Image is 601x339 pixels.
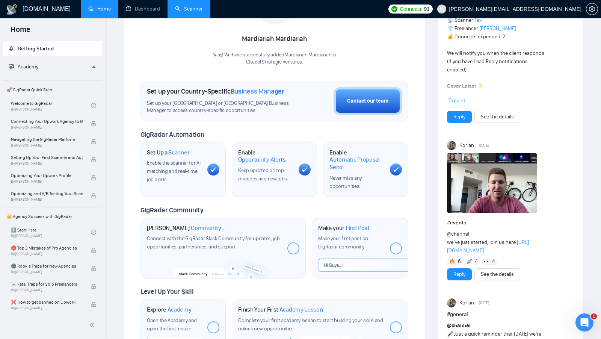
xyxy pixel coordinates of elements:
a: searchScanner [175,6,203,12]
div: we’ve just started, join us here: [447,230,548,255]
span: Academy [18,64,38,70]
span: double-left [89,321,97,329]
a: Tax [474,17,482,23]
span: By [PERSON_NAME] [11,197,83,202]
span: Enable the scanner for AI matching and real-time job alerts. [147,160,201,183]
img: slackcommunity-bg.png [174,254,273,278]
img: upwork-logo.png [391,6,397,12]
span: lock [91,121,96,126]
span: 🎤 [447,331,453,337]
span: lock [91,266,96,271]
span: lock [91,248,96,253]
span: check-circle [91,103,96,108]
h1: Finish Your First [238,306,323,313]
h1: [PERSON_NAME] [147,224,221,232]
span: ⛔ Top 3 Mistakes of Pro Agencies [11,244,83,252]
a: See the details [481,270,514,278]
span: Setting Up Your First Scanner and Auto-Bidder [11,154,83,161]
span: 🌚 Rookie Traps for New Agencies [11,262,83,270]
span: Business Manager [231,87,284,95]
span: First Post [346,224,370,232]
span: By [PERSON_NAME] [11,179,83,184]
span: Complete your first academy lesson to start building your skills and unlock new opportunities. [238,317,383,332]
span: Opportunity Alerts [238,156,286,163]
span: Open the Academy and open the first lesson. [147,317,197,332]
a: Reply [453,113,465,121]
button: setting [586,3,598,15]
img: 🔥 [450,259,455,264]
span: fund-projection-screen [9,64,14,69]
span: GigRadar Community [140,206,204,214]
span: Korlan [459,299,474,307]
span: Community [191,224,221,232]
span: rocket [9,46,14,51]
span: lock [91,284,96,289]
button: Contact our team [334,87,402,115]
span: Academy [168,306,192,313]
a: Reply [453,270,465,278]
button: Reply [447,111,472,123]
img: F09EM4TRGJF-image.png [447,153,537,213]
span: Keep updated on top matches and new jobs. [238,167,288,182]
span: 91 [424,5,430,13]
h1: Enable [238,149,293,163]
span: By [PERSON_NAME] [11,125,83,130]
a: homeHome [88,6,111,12]
span: Korlan [459,141,474,150]
p: Citadel Strategic Ventures . [213,59,336,66]
strong: Cover Letter 👇 [447,83,484,89]
h1: # general [447,310,574,319]
li: Getting Started [3,41,102,56]
h1: Enable [329,149,384,171]
span: By [PERSON_NAME] [11,270,83,274]
img: Korlan [447,298,456,307]
a: Welcome to GigRadarBy[PERSON_NAME] [11,97,91,114]
span: Automatic Proposal Send [329,156,384,171]
h1: Make your [318,224,370,232]
span: check-circle [91,230,96,235]
a: [PERSON_NAME] [479,25,516,32]
span: Never miss any opportunities. [329,175,362,189]
span: Level Up Your Skill [140,288,193,296]
img: logo [6,3,18,15]
h1: Set Up a [147,149,189,156]
span: Optimizing Your Upwork Profile [11,172,83,179]
button: See the details [474,268,520,280]
span: ❌ How to get banned on Upwork [11,298,83,306]
span: Expand [448,97,465,104]
span: lock [91,302,96,307]
span: By [PERSON_NAME] [11,252,83,256]
span: @channel [447,322,471,329]
span: setting [586,6,598,12]
h1: Set up your Country-Specific [147,87,284,95]
span: [DATE] [479,300,489,306]
span: user [439,6,444,12]
span: By [PERSON_NAME] [11,161,83,166]
span: lock [91,175,96,180]
span: Scanner [168,149,189,156]
a: setting [586,6,598,12]
span: lock [91,139,96,144]
span: 👑 Agency Success with GigRadar [3,209,101,224]
span: @channel [447,231,469,237]
span: lock [91,157,96,162]
span: 🚀 GigRadar Quick Start [3,82,101,97]
span: 4 [492,258,495,265]
div: Yaay! We have successfully added Mardianah Mardianah to [213,51,336,66]
a: 1️⃣ Start HereBy[PERSON_NAME] [11,224,91,241]
div: Mardianah Mardianah [213,33,336,45]
iframe: Intercom live chat [575,313,593,331]
span: By [PERSON_NAME] [11,143,83,148]
a: See the details [481,113,514,121]
span: Make your first post on GigRadar community. [318,235,368,250]
span: Academy Lesson [279,306,323,313]
span: Connect with the GigRadar Slack Community for updates, job opportunities, partnerships, and support. [147,235,280,250]
span: 4 [475,258,478,265]
span: Getting Started [18,45,54,52]
span: [DATE] [479,142,489,149]
span: Connecting Your Upwork Agency to GigRadar [11,118,83,125]
span: lock [91,193,96,198]
span: Optimizing and A/B Testing Your Scanner for Better Results [11,190,83,197]
div: Contact our team [347,97,388,105]
span: By [PERSON_NAME] [11,306,83,310]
